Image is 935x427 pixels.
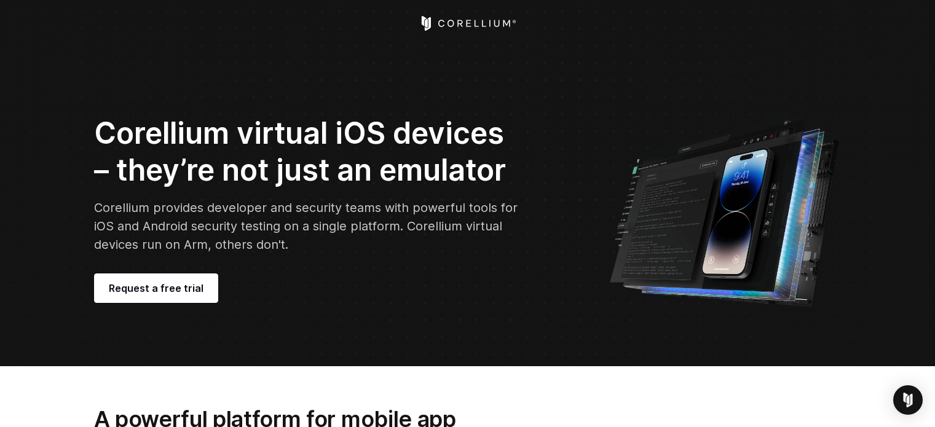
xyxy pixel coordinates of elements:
[109,281,203,296] span: Request a free trial
[94,115,523,189] h2: Corellium virtual iOS devices – they’re not just an emulator
[94,198,523,254] p: Corellium provides developer and security teams with powerful tools for iOS and Android security ...
[893,385,923,415] div: Open Intercom Messenger
[609,111,842,307] img: Corellium UI
[419,16,516,31] a: Corellium Home
[94,273,218,303] a: Request a free trial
